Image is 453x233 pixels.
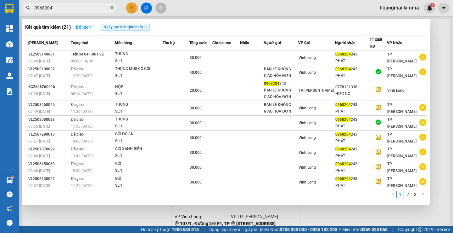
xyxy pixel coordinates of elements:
[299,136,316,140] span: Vĩnh Long
[115,146,162,153] div: GIỎ XANH BIỂN
[71,52,104,56] span: Trên xe 64F-001.92
[6,88,13,95] img: solution-icon
[264,80,298,87] div: 243
[115,51,162,58] div: THÙNG
[71,41,88,45] span: Trạng thái
[28,74,50,78] span: 07:47 [DATE]
[71,67,84,71] span: Đã giao
[26,6,31,10] span: search
[115,182,162,189] div: SL: 1
[298,41,310,45] span: VP Gửi
[71,154,92,158] span: 13:49 [DATE]
[101,24,150,31] span: Ngày tạo đơn gần nhất
[6,41,13,48] img: warehouse-icon
[335,108,369,115] div: PHÁT
[35,4,109,11] input: Tìm tên, số ĐT hoặc mã đơn
[110,5,114,11] span: close-circle
[190,106,202,110] span: 30.000
[387,67,417,78] span: TP. [PERSON_NAME]
[28,183,50,188] span: 07:57 [DATE]
[115,101,162,108] div: THÙNG
[115,73,162,79] div: SL: 1
[115,123,162,130] div: SL: 1
[71,183,92,188] span: 11:20 [DATE]
[115,58,162,65] div: SL: 1
[28,154,50,158] span: 07:40 [DATE]
[71,59,93,63] span: 09:00 - 14/09
[335,58,369,64] div: PHÁT
[28,91,50,96] span: 08:25 [DATE]
[71,147,84,151] span: Đã giao
[115,90,162,97] div: SL: 1
[88,25,93,29] span: down
[299,88,334,93] span: TP. [PERSON_NAME]
[6,25,13,32] img: dashboard-icon
[387,41,402,45] span: VP Nhận
[115,153,162,160] div: SL: 1
[264,41,281,45] span: Người gửi
[335,102,369,108] div: 243
[190,165,202,170] span: 30.000
[115,167,162,174] div: SL: 1
[28,109,50,114] span: 07:49 [DATE]
[419,104,426,111] span: plus-circle
[110,6,114,9] span: close-circle
[71,22,98,32] button: Bộ lọcdown
[387,102,417,114] span: TP. [PERSON_NAME]
[335,162,351,166] span: 0968204
[419,54,426,61] span: plus-circle
[389,191,396,198] li: Previous Page
[264,66,298,79] div: BÁN LẺ KHÔNG GIAO HÓA ĐƠN
[28,169,50,173] span: 08:48 [DATE]
[299,70,316,75] span: Vĩnh Long
[12,176,14,178] sup: 1
[71,169,92,173] span: 15:40 [DATE]
[190,55,202,60] span: 30.000
[212,41,231,45] span: Chưa cước
[419,178,426,185] span: plus-circle
[28,131,69,138] div: VL2507290018
[387,162,417,173] span: TP. [PERSON_NAME]
[335,84,369,90] div: 0778131338
[335,41,355,45] span: Người nhận
[396,191,404,198] li: 1
[299,121,316,125] span: Vĩnh Long
[71,177,84,181] span: Đã giao
[28,176,69,182] div: VL2506130027
[335,153,369,159] div: PHÁT
[335,167,369,174] div: PHÁT
[335,116,369,123] div: 243
[264,87,298,100] div: BÁN LẺ KHÔNG GIAO HÓA ĐƠN
[264,81,279,86] span: 0968204
[299,165,316,170] span: Vĩnh Long
[71,109,92,114] span: 11:30 [DATE]
[419,68,426,75] span: plus-circle
[71,74,92,78] span: 12:30 [DATE]
[387,132,417,143] span: TP. [PERSON_NAME]
[28,146,69,153] div: VL2507070022
[299,55,316,60] span: Vĩnh Long
[5,6,15,13] span: Gửi:
[71,102,84,107] span: Đã giao
[41,6,56,13] span: Nhận:
[7,191,13,197] span: question-circle
[389,191,396,198] button: left
[28,161,69,167] div: VL2506150060
[190,70,202,75] span: 40.000
[5,5,36,20] div: Vĩnh Long
[419,163,426,170] span: plus-circle
[25,24,71,31] h3: Kết quả tìm kiếm ( 21 )
[299,180,316,184] span: Vĩnh Long
[5,20,36,51] div: BÁN LẺ KHÔNG GIAO HOÁ ĐƠN
[163,41,175,45] span: Thu hộ
[335,102,351,107] span: 0968204
[190,88,202,93] span: 20.000
[419,191,427,198] button: right
[419,134,426,141] span: plus-circle
[335,161,369,167] div: 243
[335,138,369,144] div: PHÁT
[397,191,404,198] a: 1
[190,136,202,140] span: 30.000
[404,191,411,198] li: 2
[419,191,427,198] li: Next Page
